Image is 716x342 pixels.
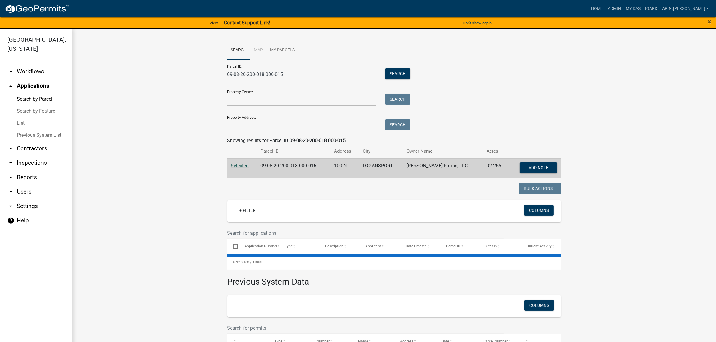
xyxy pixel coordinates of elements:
a: Selected [231,163,249,169]
div: 0 total [227,255,561,270]
a: View [207,18,220,28]
datatable-header-cell: Status [481,239,521,254]
strong: Contact Support Link! [224,20,270,26]
a: Home [588,3,605,14]
td: 09-08-20-200-018.000-015 [257,158,331,178]
datatable-header-cell: Type [279,239,319,254]
span: Application Number [244,244,277,248]
span: Parcel ID [446,244,460,248]
i: arrow_drop_down [7,188,14,195]
span: × [708,17,711,26]
button: Close [708,18,711,25]
button: Search [385,68,410,79]
datatable-header-cell: Description [319,239,360,254]
span: 0 selected / [233,260,252,264]
datatable-header-cell: Current Activity [521,239,561,254]
i: arrow_drop_down [7,174,14,181]
button: Search [385,94,410,105]
span: Applicant [365,244,381,248]
td: 100 N [330,158,359,178]
h3: Previous System Data [227,270,561,288]
i: arrow_drop_up [7,82,14,90]
i: arrow_drop_down [7,159,14,166]
span: Description [325,244,343,248]
datatable-header-cell: Application Number [239,239,279,254]
th: Owner Name [403,144,483,158]
datatable-header-cell: Applicant [360,239,400,254]
input: Search for applications [227,227,504,239]
button: Search [385,119,410,130]
input: Search for permits [227,322,504,334]
datatable-header-cell: Select [227,239,239,254]
span: Type [285,244,293,248]
th: Address [330,144,359,158]
i: help [7,217,14,224]
i: arrow_drop_down [7,203,14,210]
i: arrow_drop_down [7,145,14,152]
span: Status [486,244,497,248]
th: Parcel ID [257,144,331,158]
span: Add Note [529,165,549,170]
td: LOGANSPORT [359,158,403,178]
a: arin.[PERSON_NAME] [660,3,711,14]
datatable-header-cell: Date Created [400,239,440,254]
button: Don't show again [460,18,494,28]
button: Columns [524,300,554,311]
a: Admin [605,3,623,14]
span: Date Created [406,244,427,248]
th: City [359,144,403,158]
a: + Filter [235,205,260,216]
div: Showing results for Parcel ID: [227,137,561,144]
strong: 09-08-20-200-018.000-015 [290,138,346,143]
td: [PERSON_NAME] Farms, LLC [403,158,483,178]
a: My Parcels [267,41,299,60]
button: Bulk Actions [519,183,561,194]
button: Columns [524,205,554,216]
span: Current Activity [527,244,552,248]
i: arrow_drop_down [7,68,14,75]
a: Search [227,41,250,60]
a: My Dashboard [623,3,660,14]
button: Add Note [520,162,557,173]
td: 92.256 [483,158,509,178]
datatable-header-cell: Parcel ID [440,239,481,254]
th: Acres [483,144,509,158]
